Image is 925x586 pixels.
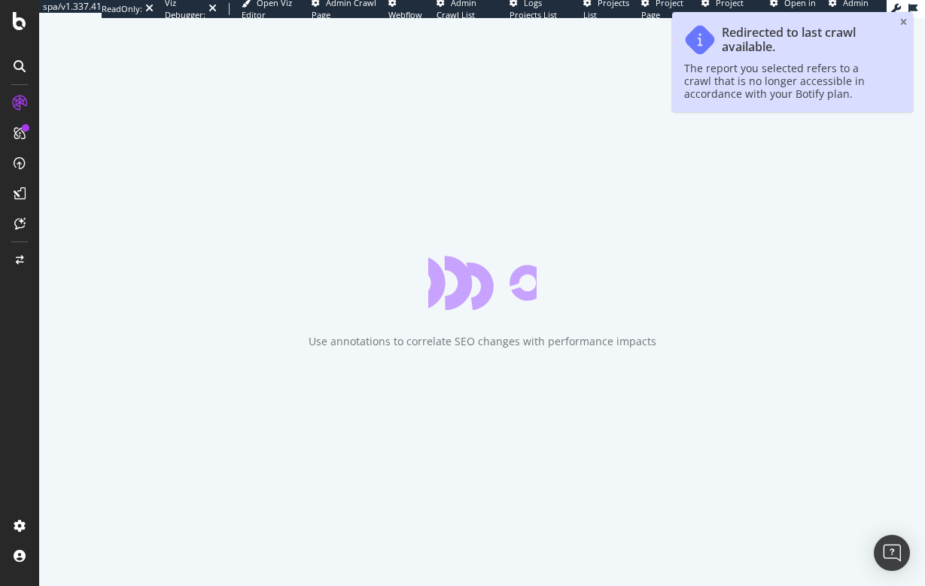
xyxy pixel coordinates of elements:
span: Webflow [388,9,422,20]
div: The report you selected refers to a crawl that is no longer accessible in accordance with your Bo... [684,62,886,100]
div: Open Intercom Messenger [874,535,910,571]
div: Redirected to last crawl available. [722,26,886,54]
div: animation [428,256,537,310]
div: ReadOnly: [102,3,142,15]
div: Use annotations to correlate SEO changes with performance impacts [309,334,656,349]
div: close toast [900,18,907,27]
